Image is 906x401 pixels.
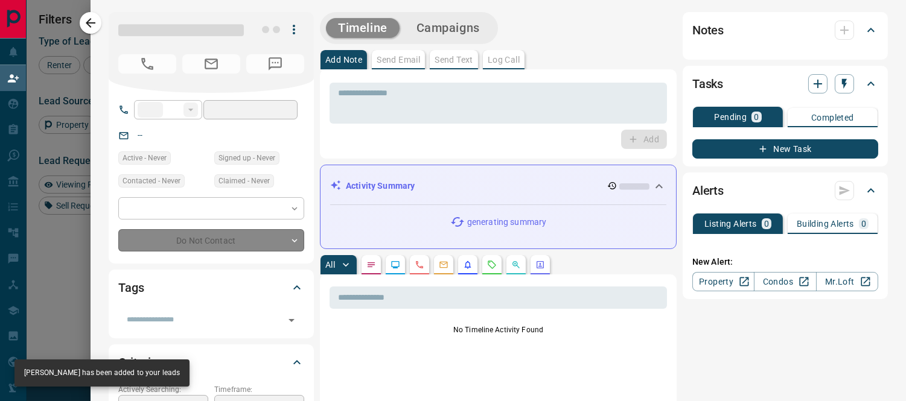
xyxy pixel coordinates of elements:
[366,260,376,270] svg: Notes
[219,175,270,187] span: Claimed - Never
[535,260,545,270] svg: Agent Actions
[330,324,667,335] p: No Timeline Activity Found
[219,152,275,164] span: Signed up - Never
[467,216,546,229] p: generating summary
[439,260,448,270] svg: Emails
[138,130,142,140] a: --
[283,312,300,329] button: Open
[326,18,400,38] button: Timeline
[118,273,304,302] div: Tags
[714,113,747,121] p: Pending
[391,260,400,270] svg: Lead Browsing Activity
[754,272,816,291] a: Condos
[123,152,167,164] span: Active - Never
[325,55,362,64] p: Add Note
[487,260,497,270] svg: Requests
[861,219,866,228] p: 0
[811,113,854,122] p: Completed
[330,175,666,197] div: Activity Summary
[118,229,304,251] div: Do Not Contact
[764,219,769,228] p: 0
[118,348,304,377] div: Criteria
[463,260,473,270] svg: Listing Alerts
[118,384,208,395] p: Actively Searching:
[692,74,723,93] h2: Tasks
[118,54,176,74] span: No Number
[692,139,878,159] button: New Task
[511,260,521,270] svg: Opportunities
[754,113,759,121] p: 0
[692,21,724,40] h2: Notes
[325,260,335,269] p: All
[704,219,757,228] p: Listing Alerts
[123,175,180,187] span: Contacted - Never
[415,260,424,270] svg: Calls
[692,16,878,45] div: Notes
[24,363,180,383] div: [PERSON_NAME] has been added to your leads
[404,18,492,38] button: Campaigns
[692,272,754,291] a: Property
[118,278,144,297] h2: Tags
[692,176,878,205] div: Alerts
[346,180,415,192] p: Activity Summary
[692,256,878,268] p: New Alert:
[692,69,878,98] div: Tasks
[118,353,158,372] h2: Criteria
[182,54,240,74] span: No Email
[816,272,878,291] a: Mr.Loft
[246,54,304,74] span: No Number
[797,219,854,228] p: Building Alerts
[214,384,304,395] p: Timeframe:
[692,181,724,200] h2: Alerts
